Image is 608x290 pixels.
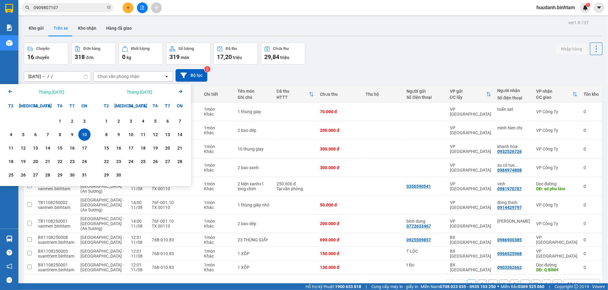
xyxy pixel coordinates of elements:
div: Khác [204,112,232,117]
div: 21 [176,144,184,152]
div: 26 [151,158,160,165]
div: ĐC giao [536,95,573,100]
div: Choose Thứ Hai, tháng 09 8 2025. It's available. [100,128,113,141]
div: 14 [176,131,184,138]
div: 19 [19,158,28,165]
div: 2 [68,117,76,125]
div: Choose Thứ Sáu, tháng 08 15 2025. It's available. [54,142,66,154]
div: 28 [43,171,52,179]
div: 21 [43,158,52,165]
div: Choose Thứ Năm, tháng 08 28 2025. It's available. [42,169,54,181]
input: Tìm tên, số ĐT hoặc mã đơn [34,4,106,11]
span: 318 [75,53,85,61]
span: VP Công Ty - [15,43,88,49]
div: Choose Chủ Nhật, tháng 08 31 2025. It's available. [78,169,91,181]
div: 13 [163,131,172,138]
span: triệu [280,55,289,60]
div: Choose Thứ Bảy, tháng 08 16 2025. It's available. [66,142,78,154]
div: Choose Thứ Tư, tháng 09 3 2025. It's available. [125,115,137,127]
span: plus [126,6,130,10]
div: Choose Chủ Nhật, tháng 08 3 2025. It's available. [78,115,91,127]
div: T5 [42,100,54,112]
div: Tháng [DATE] [127,89,152,95]
div: 7 [43,131,52,138]
button: Đã thu17,20 triệu [213,43,258,65]
div: T2 [100,100,113,112]
div: VP [GEOGRAPHIC_DATA] [450,181,491,191]
div: Choose Thứ Tư, tháng 09 10 2025. It's available. [125,128,137,141]
div: 19 [151,144,160,152]
div: Choose Thứ Năm, tháng 08 21 2025. It's available. [42,155,54,168]
div: 14 [43,144,52,152]
div: 17 [127,144,135,152]
div: 30 [114,171,123,179]
span: Nhận: [2,43,88,49]
div: TB1108250002 [38,200,74,205]
span: 16 [27,53,34,61]
div: Số điện thoại [497,95,530,100]
div: Choose Chủ Nhật, tháng 08 24 2025. It's available. [78,155,91,168]
div: 28 [176,158,184,165]
div: VP Công Ty [536,109,577,114]
button: 5 [510,280,519,289]
button: Bộ lọc [176,69,207,82]
div: VP [GEOGRAPHIC_DATA] [450,200,491,210]
div: CN [78,100,91,112]
div: Choose Thứ Tư, tháng 08 6 2025. It's available. [29,128,42,141]
div: Choose Thứ Bảy, tháng 09 6 2025. It's available. [161,115,174,127]
div: Choose Thứ Tư, tháng 08 27 2025. It's available. [29,169,42,181]
span: Gửi: [2,35,11,41]
div: Choose Thứ Ba, tháng 09 30 2025. It's available. [113,169,125,181]
button: Chưa thu29,84 triệu [261,43,305,65]
button: ... [521,280,530,289]
span: file-add [140,6,144,10]
div: 1 món [204,144,232,149]
div: Choose Thứ Sáu, tháng 08 22 2025. It's available. [54,155,66,168]
div: Choose Thứ Hai, tháng 09 1 2025. It's available. [100,115,113,127]
div: 0 [584,203,599,207]
div: Choose Thứ Bảy, tháng 08 2 2025. It's available. [66,115,78,127]
button: Đơn hàng318đơn [71,43,116,65]
div: Đã thu [276,89,309,94]
div: Choose Thứ Bảy, tháng 09 20 2025. It's available. [161,142,174,154]
div: Choose Thứ Hai, tháng 09 29 2025. It's available. [100,169,113,181]
div: 11 [7,144,15,152]
div: Choose Thứ Bảy, tháng 09 27 2025. It's available. [161,155,174,168]
div: Tháng [DATE] [39,89,64,95]
div: 11 [139,131,147,138]
div: VP gửi [450,89,486,94]
button: aim [151,2,162,13]
th: Toggle SortBy [447,86,494,102]
input: Select a date range. [24,72,91,81]
div: Choose Thứ Ba, tháng 09 2 2025. It's available. [113,115,125,127]
div: 0 [584,184,599,189]
div: Choose Thứ Ba, tháng 08 26 2025. It's available. [17,169,29,181]
button: 32 [531,280,540,289]
div: Dọc đường [536,181,577,186]
div: Choose Thứ Sáu, tháng 08 8 2025. It's available. [54,128,66,141]
span: 29,84 [264,53,279,61]
span: hoang [43,43,88,49]
div: 1 món [204,125,232,130]
div: Choose Thứ Năm, tháng 09 18 2025. It's available. [137,142,149,154]
div: 17 [80,144,89,152]
div: Choose Thứ Sáu, tháng 08 29 2025. It's available. [54,169,66,181]
div: Thu hộ [365,92,400,97]
div: VP Công Ty [536,203,577,207]
div: 29 [56,171,64,179]
div: 20 [31,158,40,165]
div: T4 [125,100,137,112]
sup: 2 [204,66,210,72]
sup: 1 [586,3,590,7]
div: 2 bao dép [238,128,270,133]
div: 2 bao xanh [238,165,270,170]
div: 31 [80,171,89,179]
button: Chuyến16chuyến [24,43,68,65]
th: Toggle SortBy [533,86,580,102]
div: 23 [68,158,76,165]
div: VP nhận [536,89,573,94]
th: Toggle SortBy [273,86,317,102]
div: Choose Thứ Bảy, tháng 09 13 2025. It's available. [161,128,174,141]
div: T5 [137,100,149,112]
div: 20 [163,144,172,152]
